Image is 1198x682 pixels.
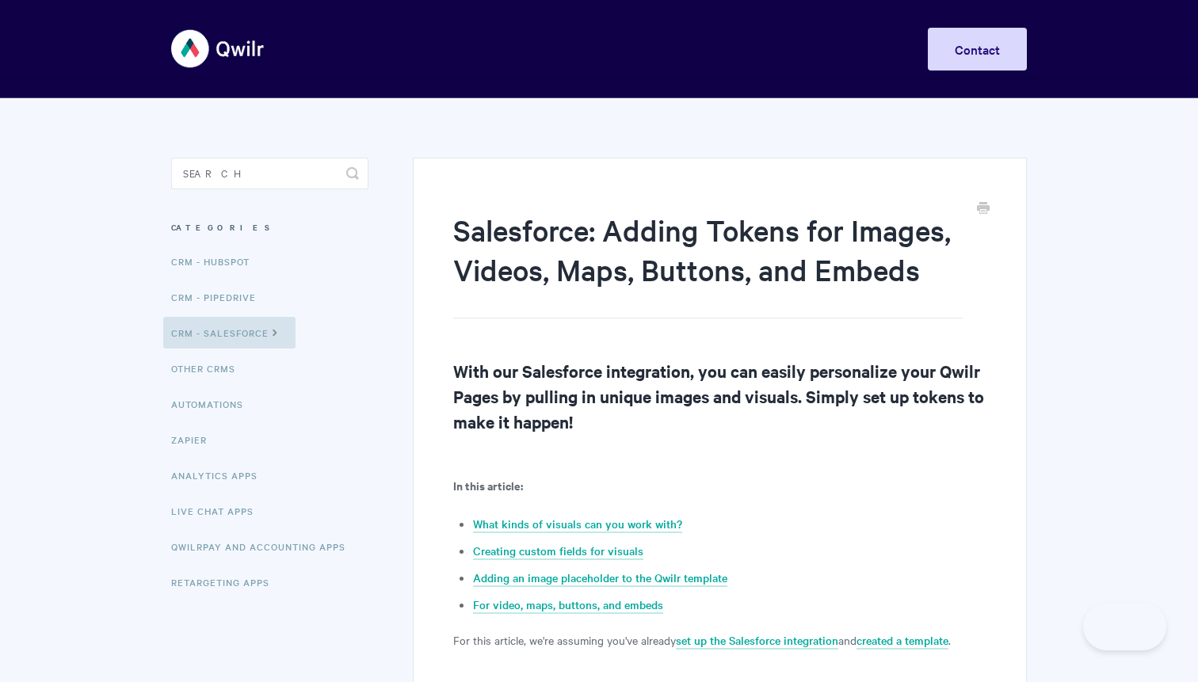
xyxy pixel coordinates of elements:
[171,19,265,78] img: Qwilr Help Center
[473,543,643,560] a: Creating custom fields for visuals
[171,424,219,455] a: Zapier
[171,388,255,420] a: Automations
[453,477,523,493] b: In this article:
[171,158,368,189] input: Search
[676,632,838,650] a: set up the Salesforce integration
[977,200,990,218] a: Print this Article
[473,516,682,533] a: What kinds of visuals can you work with?
[171,213,368,242] h3: Categories
[857,632,948,650] a: created a template
[171,352,247,384] a: Other CRMs
[171,495,265,527] a: Live Chat Apps
[453,358,986,434] h2: With our Salesforce integration, you can easily personalize your Qwilr Pages by pulling in unique...
[163,317,296,349] a: CRM - Salesforce
[453,631,986,650] p: For this article, we're assuming you've already and .
[473,596,663,614] a: For video, maps, buttons, and embeds
[928,28,1027,70] a: Contact
[453,210,963,318] h1: Salesforce: Adding Tokens for Images, Videos, Maps, Buttons, and Embeds
[171,246,261,277] a: CRM - HubSpot
[171,281,268,313] a: CRM - Pipedrive
[473,570,727,587] a: Adding an image placeholder to the Qwilr template
[171,566,281,598] a: Retargeting Apps
[1083,603,1166,650] iframe: Toggle Customer Support
[171,459,269,491] a: Analytics Apps
[171,531,357,562] a: QwilrPay and Accounting Apps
